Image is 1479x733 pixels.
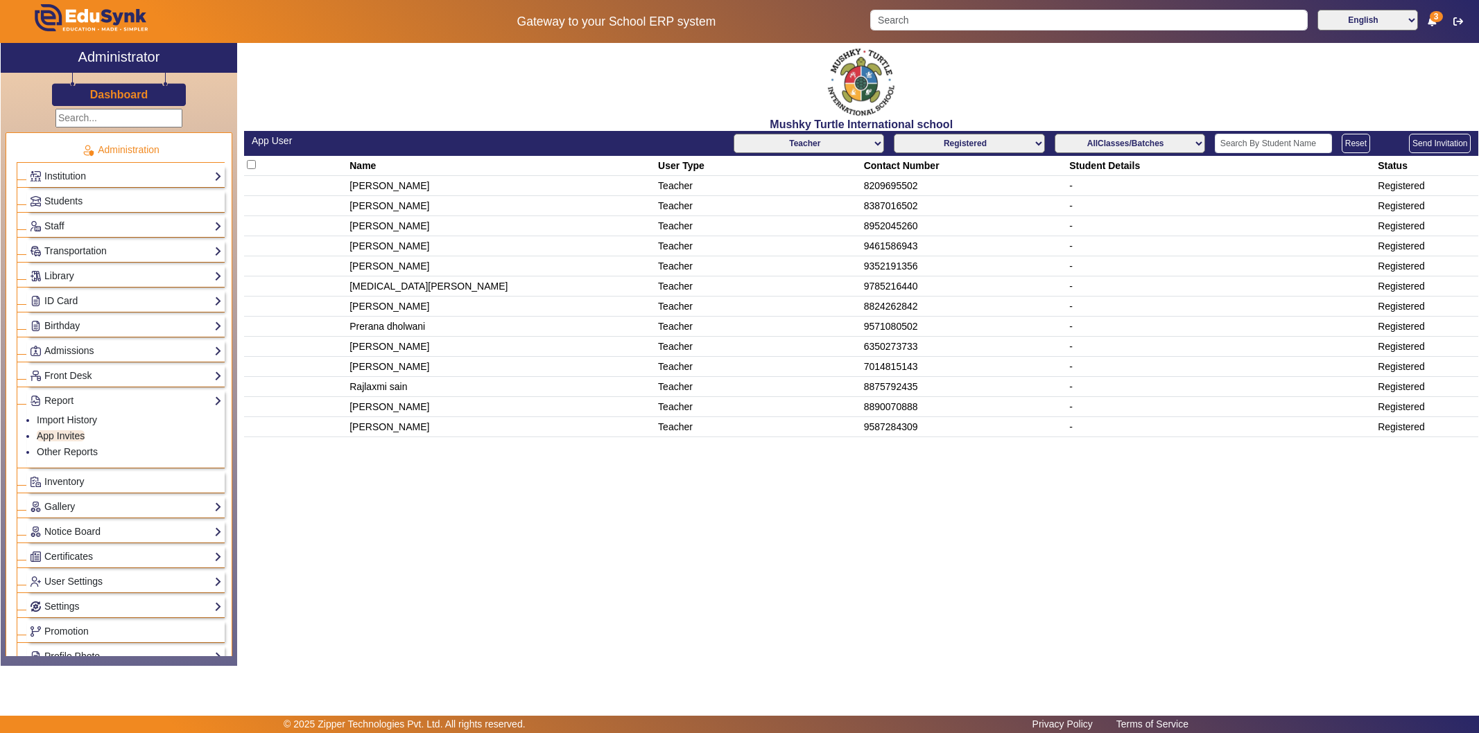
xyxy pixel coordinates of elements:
[347,256,656,276] td: [PERSON_NAME]
[347,357,656,377] td: [PERSON_NAME]
[30,624,222,639] a: Promotion
[1376,176,1478,196] td: Registered
[347,297,656,317] td: [PERSON_NAME]
[656,276,862,297] td: Teacher
[347,276,656,297] td: [MEDICAL_DATA][PERSON_NAME]
[44,626,89,637] span: Promotion
[1430,11,1443,22] span: 3
[252,134,854,148] div: App User
[1376,377,1478,397] td: Registered
[656,156,862,176] th: User Type
[656,317,862,337] td: Teacher
[347,236,656,256] td: [PERSON_NAME]
[1376,216,1478,236] td: Registered
[1069,380,1373,394] div: -
[1376,297,1478,317] td: Registered
[1376,236,1478,256] td: Registered
[244,118,1478,131] h2: Mushky Turtle International school
[656,176,862,196] td: Teacher
[1376,357,1478,377] td: Registered
[1067,156,1376,176] th: Student Details
[656,337,862,357] td: Teacher
[1069,360,1373,374] div: -
[1069,239,1373,254] div: -
[284,717,526,732] p: © 2025 Zipper Technologies Pvt. Ltd. All rights reserved.
[1342,134,1370,153] button: Reset
[1409,134,1471,153] button: Send Invitation
[55,109,182,127] input: Search...
[347,176,656,196] td: [PERSON_NAME]
[82,144,94,157] img: Administration.png
[1069,179,1373,193] div: -
[1,43,237,73] a: Administrator
[90,88,148,101] h3: Dashboard
[44,195,83,206] span: Students
[347,397,656,417] td: [PERSON_NAME]
[1026,715,1100,733] a: Privacy Policy
[656,236,862,256] td: Teacher
[656,297,862,317] td: Teacher
[870,10,1308,30] input: Search
[1376,337,1478,357] td: Registered
[1376,317,1478,337] td: Registered
[347,317,656,337] td: Prerana dholwani
[377,15,855,29] h5: Gateway to your School ERP system
[31,196,41,206] img: Students.png
[89,87,149,102] a: Dashboard
[656,216,862,236] td: Teacher
[1215,134,1332,153] input: Search By Student Name
[1069,199,1373,213] div: -
[656,417,862,437] td: Teacher
[1069,219,1373,233] div: -
[861,377,1067,397] td: 8875792435
[656,196,862,216] td: Teacher
[656,397,862,417] td: Teacher
[1069,299,1373,314] div: -
[30,193,222,209] a: Students
[1069,319,1373,334] div: -
[347,337,656,357] td: [PERSON_NAME]
[1069,259,1373,274] div: -
[861,357,1067,377] td: 7014815143
[656,377,862,397] td: Teacher
[78,48,160,65] h2: Administrator
[1376,276,1478,297] td: Registered
[861,317,1067,337] td: 9571080502
[1069,420,1373,434] div: -
[861,417,1067,437] td: 9587284309
[861,337,1067,357] td: 6350273733
[861,176,1067,196] td: 8209695502
[861,276,1067,297] td: 9785216440
[827,46,896,118] img: f2cfa3ea-8c3d-4776-b57d-4b8cb03411bc
[37,430,85,441] a: App Invites
[347,196,656,216] td: [PERSON_NAME]
[861,216,1067,236] td: 8952045260
[31,626,41,637] img: Branchoperations.png
[347,417,656,437] td: [PERSON_NAME]
[17,143,225,157] p: Administration
[1069,339,1373,354] div: -
[37,414,97,425] a: Import History
[1109,715,1195,733] a: Terms of Service
[656,256,862,276] td: Teacher
[861,156,1067,176] th: Contact Number
[1376,417,1478,437] td: Registered
[31,477,41,487] img: Inventory.png
[861,297,1067,317] td: 8824262842
[861,397,1067,417] td: 8890070888
[656,357,862,377] td: Teacher
[347,156,656,176] th: Name
[1069,279,1373,294] div: -
[30,474,222,490] a: Inventory
[1376,196,1478,216] td: Registered
[861,236,1067,256] td: 9461586943
[44,476,85,487] span: Inventory
[1376,156,1478,176] th: Status
[1376,256,1478,276] td: Registered
[37,446,98,457] a: Other Reports
[347,377,656,397] td: Rajlaxmi sain
[1069,400,1373,414] div: -
[861,196,1067,216] td: 8387016502
[861,256,1067,276] td: 9352191356
[347,216,656,236] td: [PERSON_NAME]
